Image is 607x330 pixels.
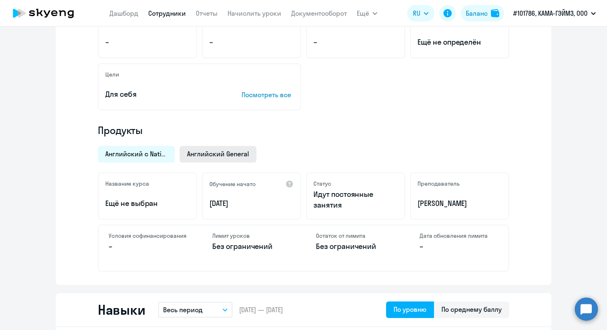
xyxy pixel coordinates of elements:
[357,5,377,22] button: Ещё
[196,9,218,17] a: Отчеты
[420,232,498,239] h4: Дата обновления лимита
[158,302,232,318] button: Весь период
[357,8,369,18] span: Ещё
[98,124,509,137] h4: Продукты
[491,9,499,17] img: balance
[212,232,291,239] h4: Лимит уроков
[291,9,347,17] a: Документооборот
[509,3,600,23] button: #101786, КАМА-ГЭЙМЗ, ООО
[228,9,281,17] a: Начислить уроки
[466,8,488,18] div: Баланс
[105,198,190,209] p: Ещё не выбран
[313,37,398,48] p: –
[105,149,167,158] span: Английский с Native
[413,8,420,18] span: RU
[441,304,502,314] div: По среднему баллу
[163,305,203,315] p: Весь период
[209,180,256,188] h5: Обучение начато
[109,232,187,239] h4: Условия софинансирования
[209,198,294,209] p: [DATE]
[148,9,186,17] a: Сотрудники
[187,149,249,158] span: Английский General
[212,241,291,252] p: Без ограничений
[417,180,460,187] h5: Преподаватель
[98,301,145,318] h2: Навыки
[105,89,216,100] p: Для себя
[461,5,504,22] button: Балансbalance
[313,189,398,210] p: Идут постоянные занятия
[394,304,427,314] div: По уровню
[105,180,149,187] h5: Название курса
[417,37,502,48] span: Ещё не определён
[417,198,502,209] p: [PERSON_NAME]
[109,241,187,252] p: –
[105,37,190,48] p: –
[313,180,331,187] h5: Статус
[242,90,294,100] p: Посмотреть все
[105,71,119,78] h5: Цели
[513,8,588,18] p: #101786, КАМА-ГЭЙМЗ, ООО
[109,9,138,17] a: Дашборд
[316,232,395,239] h4: Остаток от лимита
[420,241,498,252] p: –
[239,305,283,314] span: [DATE] — [DATE]
[407,5,434,22] button: RU
[209,37,294,48] p: –
[316,241,395,252] p: Без ограничений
